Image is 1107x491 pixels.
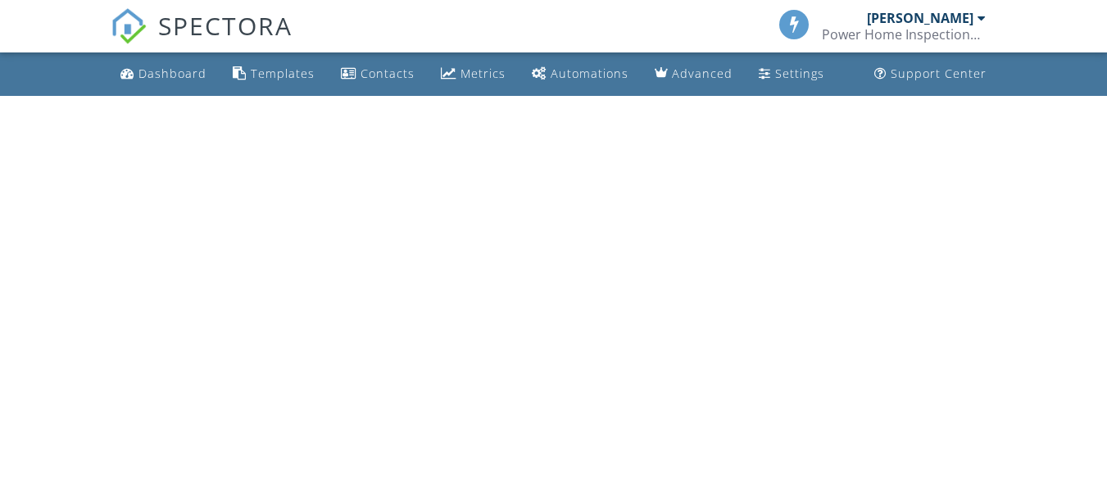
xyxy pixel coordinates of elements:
[868,59,993,89] a: Support Center
[138,66,206,81] div: Dashboard
[114,59,213,89] a: Dashboard
[867,10,973,26] div: [PERSON_NAME]
[822,26,986,43] div: Power Home Inspections LLC.
[226,59,321,89] a: Templates
[434,59,512,89] a: Metrics
[334,59,421,89] a: Contacts
[551,66,628,81] div: Automations
[775,66,824,81] div: Settings
[672,66,733,81] div: Advanced
[460,66,506,81] div: Metrics
[111,8,147,44] img: The Best Home Inspection Software - Spectora
[648,59,739,89] a: Advanced
[158,8,293,43] span: SPECTORA
[752,59,831,89] a: Settings
[525,59,635,89] a: Automations (Basic)
[251,66,315,81] div: Templates
[361,66,415,81] div: Contacts
[891,66,987,81] div: Support Center
[111,22,293,57] a: SPECTORA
